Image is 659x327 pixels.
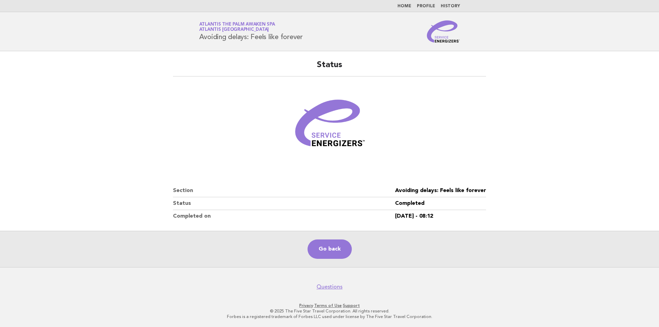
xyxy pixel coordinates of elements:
a: Atlantis The Palm Awaken SpaAtlantis [GEOGRAPHIC_DATA] [199,22,275,32]
a: Questions [317,283,342,290]
p: Forbes is a registered trademark of Forbes LLC used under license by The Five Star Travel Corpora... [118,314,541,319]
p: · · [118,303,541,308]
p: © 2025 The Five Star Travel Corporation. All rights reserved. [118,308,541,314]
a: Terms of Use [314,303,342,308]
dt: Status [173,197,395,210]
a: Profile [417,4,435,8]
img: Service Energizers [427,20,460,43]
dd: Completed [395,197,486,210]
dd: [DATE] - 08:12 [395,210,486,222]
a: Home [397,4,411,8]
img: Verified [288,85,371,168]
a: Go back [308,239,352,259]
h1: Avoiding delays: Feels like forever [199,22,303,40]
dt: Section [173,184,395,197]
a: Privacy [299,303,313,308]
dd: Avoiding delays: Feels like forever [395,184,486,197]
a: History [441,4,460,8]
dt: Completed on [173,210,395,222]
span: Atlantis [GEOGRAPHIC_DATA] [199,28,269,32]
a: Support [343,303,360,308]
h2: Status [173,60,486,76]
